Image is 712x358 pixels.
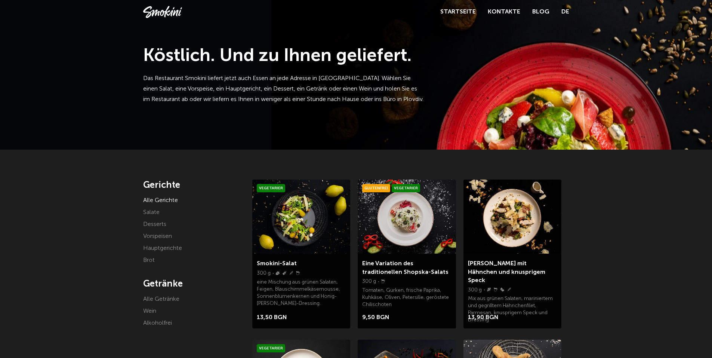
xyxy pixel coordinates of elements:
[143,47,412,65] font: Köstlich. Und zu Ihnen geliefert.
[500,288,504,291] img: Eggs.svg
[468,315,498,321] font: 13,90 BGN
[532,9,549,15] a: Blog
[487,288,491,291] img: Fish.svg
[143,245,182,251] a: Hauptgerichte
[283,271,286,275] img: Sinape.svg
[561,7,569,17] a: DE
[143,76,423,102] font: Das Restaurant Smokini liefert jetzt auch Essen an jede Adresse in [GEOGRAPHIC_DATA]. Wählen Sie ...
[358,180,456,254] img: Smokini_Winter_Menu_6.jpg
[463,180,561,254] img: a0bd2dfa7939bea41583f5152c5e58f3001739ca23e674f59b2584116c8911d2.jpeg
[259,346,283,350] font: Vegetarier
[468,296,553,322] font: Mix aus grünen Salaten, mariniertem und gegrilltem Hähnchenfilet, Parmesan, knusprigem Speck und ...
[143,296,179,302] a: Alle Getränke
[143,198,178,204] a: Alle Gerichte
[257,261,297,267] a: Smokini-Salat
[143,181,180,190] font: Gerichte
[468,288,482,293] font: 300 g
[488,9,520,15] a: Kontakte
[143,320,172,326] a: Alkoholfrei
[296,271,300,275] img: Milk.svg
[143,308,156,314] a: Wein
[257,271,271,276] font: 300 g
[252,180,350,254] img: Smokini_Winter_Menu_21.jpg
[440,9,476,15] a: Startseite
[394,186,418,190] font: Vegetarier
[143,233,172,239] a: Vorspeisen
[507,288,511,291] img: Wheat.svg
[143,257,155,263] a: Brot
[143,221,166,227] a: Desserts
[364,186,388,190] font: Glutenfrei
[276,271,280,275] img: Nuts.svg
[494,288,497,291] img: Milk.svg
[257,280,340,306] font: eine Mischung aus grünen Salaten, Feigen, Blauschimmelkäsemousse, Sonnenblumenkernen und Honig-[P...
[362,261,449,275] a: Eine Variation des traditionellen Shopska-Salats
[362,288,449,307] font: Tomaten, Gurken, frische Paprika, Kuhkäse, Oliven, Petersilie, geröstete Chilischoten
[381,279,385,283] img: Milk.svg
[362,279,376,284] font: 300 g
[468,261,545,284] a: [PERSON_NAME] mit Hähnchen und knusprigem Speck
[259,186,283,190] font: Vegetarier
[561,9,569,15] font: DE
[257,315,287,321] font: 13,50 BGN
[362,315,389,321] font: 9,50 BGN
[143,279,183,288] font: Getränke
[289,271,293,275] img: Wheat.svg
[143,209,160,215] a: Salate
